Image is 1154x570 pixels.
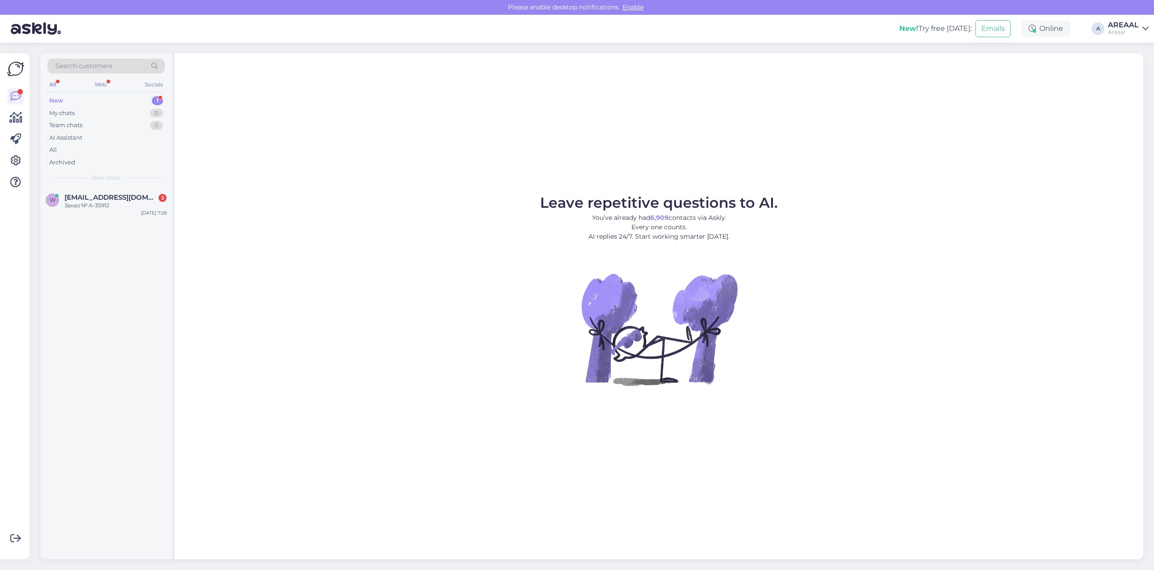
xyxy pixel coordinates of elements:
div: All [49,146,57,154]
a: AREAALAreaal [1108,21,1149,36]
div: [DATE] 7:28 [141,210,167,216]
span: New chats [92,174,120,182]
img: No Chat active [579,249,740,410]
div: Socials [143,79,165,90]
div: Archived [49,158,75,167]
div: Заказ № A-35912 [64,201,167,210]
div: Team chats [49,121,82,130]
b: New! [899,24,918,33]
div: New [49,96,63,105]
div: AREAAL [1108,21,1139,29]
b: 6,909 [650,214,669,222]
div: All [47,79,58,90]
div: AI Assistant [49,133,82,142]
div: Areaal [1108,29,1139,36]
p: You’ve already had contacts via Askly. Every one counts. AI replies 24/7. Start working smarter [... [540,213,778,241]
span: w [50,197,56,203]
div: 0 [150,109,163,118]
div: Try free [DATE]: [899,23,972,34]
span: Leave repetitive questions to AI. [540,194,778,211]
span: Enable [620,3,646,11]
button: Emails [975,20,1011,37]
div: 0 [150,121,163,130]
div: Online [1021,21,1070,37]
div: My chats [49,109,75,118]
div: 1 [152,96,163,105]
div: Web [93,79,108,90]
div: 3 [159,194,167,202]
img: Askly Logo [7,60,24,77]
div: A [1092,22,1104,35]
span: woodworks@mail.ee [64,193,158,201]
span: Search customers [56,61,112,71]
